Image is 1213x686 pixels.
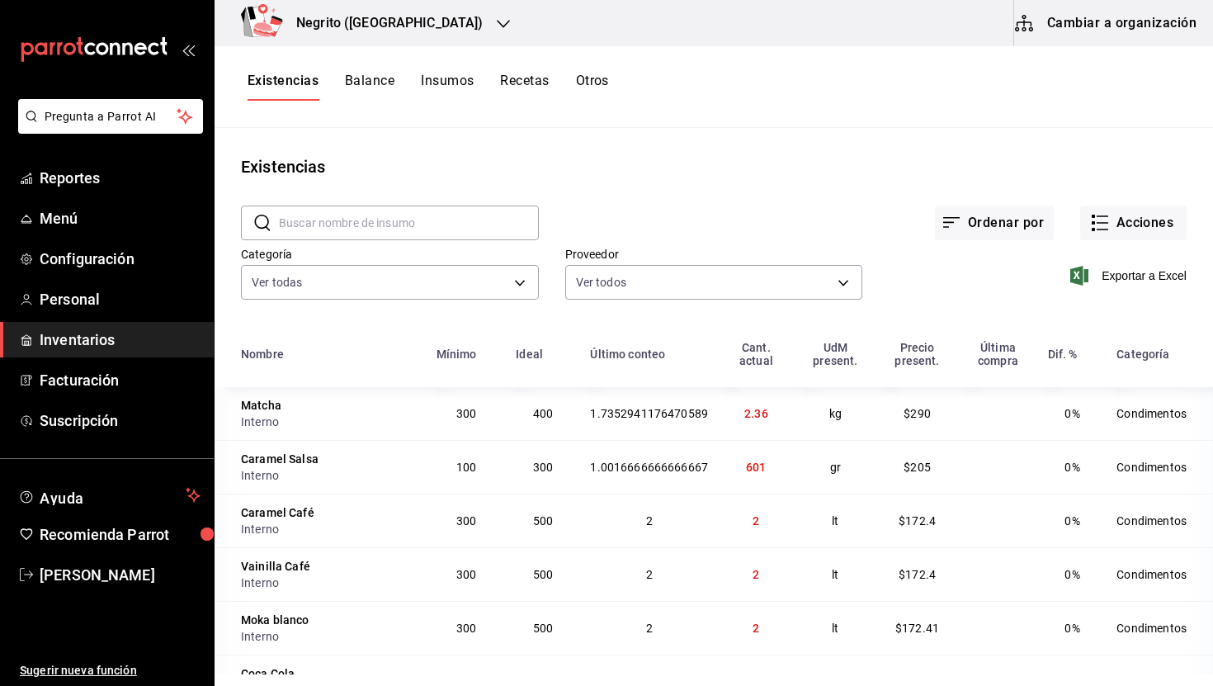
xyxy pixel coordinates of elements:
h3: Negrito ([GEOGRAPHIC_DATA]) [283,13,484,33]
button: Exportar a Excel [1074,266,1187,286]
span: 2 [753,622,759,635]
span: 0% [1064,622,1079,635]
div: Última compra [968,341,1028,367]
td: Condimentos [1107,440,1213,494]
input: Buscar nombre de insumo [279,206,539,239]
div: Coca Cola [241,665,295,682]
span: 2 [646,514,653,528]
span: Ayuda [40,485,179,505]
span: 601 [746,461,766,474]
span: 300 [456,568,476,581]
button: Existencias [248,73,319,101]
span: 2 [646,568,653,581]
button: Recetas [500,73,549,101]
span: 300 [456,622,476,635]
label: Categoría [241,248,539,260]
div: Ideal [516,348,543,361]
span: Inventarios [40,329,201,351]
td: Condimentos [1107,601,1213,655]
span: $172.4 [899,568,936,581]
td: lt [795,601,876,655]
td: kg [795,387,876,440]
div: Precio present. [886,341,948,367]
div: Nombre [241,348,284,361]
div: Matcha [241,397,281,414]
span: 0% [1064,568,1079,581]
span: Pregunta a Parrot AI [45,108,177,125]
button: Balance [345,73,394,101]
div: Vainilla Café [241,558,310,575]
div: Moka blanco [241,612,309,628]
div: navigation tabs [248,73,609,101]
div: Mínimo [437,348,477,361]
div: Caramel Café [241,504,314,521]
span: Ver todas [252,274,302,291]
td: gr [795,440,876,494]
span: 0% [1064,407,1079,420]
td: lt [795,494,876,547]
span: Menú [40,207,201,229]
span: Ver todos [576,274,626,291]
a: Pregunta a Parrot AI [12,120,203,137]
span: 2 [753,514,759,528]
span: Recomienda Parrot [40,523,201,546]
span: 1.0016666666666667 [590,461,708,474]
div: Interno [241,628,417,645]
span: 500 [533,622,553,635]
span: Facturación [40,369,201,391]
div: UdM present. [805,341,866,367]
span: 300 [456,407,476,420]
span: 300 [456,514,476,528]
span: Configuración [40,248,201,270]
td: lt [795,547,876,601]
span: 2 [753,568,759,581]
span: 400 [533,407,553,420]
span: $172.4 [899,514,936,528]
div: Caramel Salsa [241,451,319,467]
label: Proveedor [565,248,863,260]
div: Interno [241,575,417,591]
span: $290 [904,407,931,420]
span: 2.36 [744,407,768,420]
span: Suscripción [40,409,201,432]
button: Ordenar por [935,206,1054,240]
span: 0% [1064,514,1079,528]
span: Personal [40,288,201,310]
div: Interno [241,414,417,430]
span: 0% [1064,461,1079,474]
div: Cant. actual [728,341,785,367]
span: $205 [904,461,931,474]
span: 1.7352941176470589 [590,407,708,420]
div: Dif. % [1048,348,1078,361]
div: Existencias [241,154,325,179]
span: [PERSON_NAME] [40,564,201,586]
span: 500 [533,568,553,581]
button: open_drawer_menu [182,43,195,56]
div: Interno [241,521,417,537]
div: Interno [241,467,417,484]
td: Condimentos [1107,387,1213,440]
span: 100 [456,461,476,474]
button: Pregunta a Parrot AI [18,99,203,134]
span: Sugerir nueva función [20,662,201,679]
button: Acciones [1080,206,1187,240]
div: Categoría [1116,348,1169,361]
td: Condimentos [1107,547,1213,601]
span: 500 [533,514,553,528]
button: Insumos [421,73,474,101]
span: 2 [646,622,653,635]
span: 300 [533,461,553,474]
button: Otros [576,73,609,101]
td: Condimentos [1107,494,1213,547]
span: $172.41 [895,622,939,635]
span: Reportes [40,167,201,189]
div: Último conteo [590,348,665,361]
